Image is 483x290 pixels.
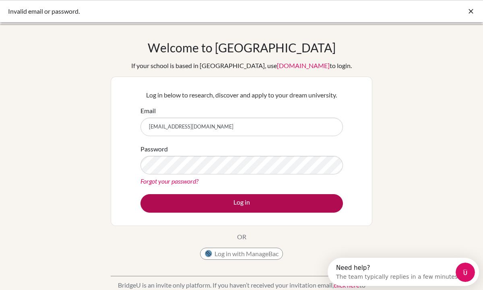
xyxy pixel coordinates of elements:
[328,258,479,286] iframe: Intercom live chat discovery launcher
[148,40,336,55] h1: Welcome to [GEOGRAPHIC_DATA]
[131,61,352,70] div: If your school is based in [GEOGRAPHIC_DATA], use to login.
[8,6,354,16] div: Invalid email or password.
[140,144,168,154] label: Password
[8,13,132,22] div: The team typically replies in a few minutes.
[277,62,330,69] a: [DOMAIN_NAME]
[3,3,156,25] div: Open Intercom Messenger
[237,232,246,242] p: OR
[140,177,198,185] a: Forgot your password?
[334,281,359,289] a: click here
[140,194,343,213] button: Log in
[8,7,132,13] div: Need help?
[200,248,283,260] button: Log in with ManageBac
[140,90,343,100] p: Log in below to research, discover and apply to your dream university.
[456,263,475,282] iframe: Intercom live chat
[140,106,156,116] label: Email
